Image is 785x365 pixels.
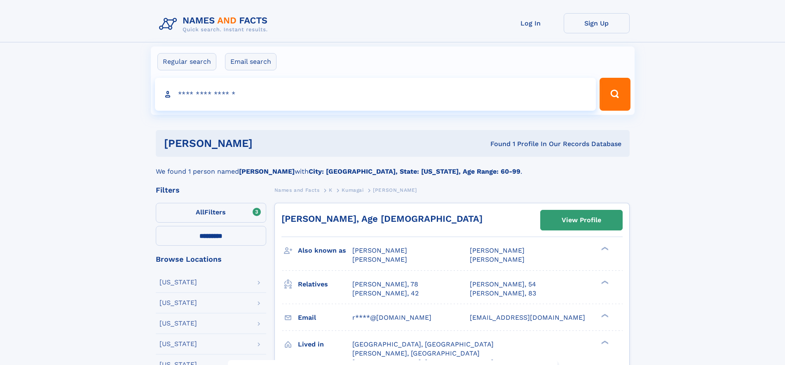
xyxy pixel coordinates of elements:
[599,246,609,251] div: ❯
[498,13,564,33] a: Log In
[156,256,266,263] div: Browse Locations
[156,203,266,223] label: Filters
[470,314,585,321] span: [EMAIL_ADDRESS][DOMAIN_NAME]
[470,256,525,263] span: [PERSON_NAME]
[156,186,266,194] div: Filters
[157,53,216,70] label: Regular search
[225,53,277,70] label: Email search
[156,157,630,177] div: We found 1 person named with .
[352,349,480,357] span: [PERSON_NAME], [GEOGRAPHIC_DATA]
[600,78,630,111] button: Search Button
[342,187,363,193] span: Kumagai
[352,256,407,263] span: [PERSON_NAME]
[599,313,609,318] div: ❯
[541,210,622,230] a: View Profile
[329,185,333,195] a: K
[156,13,274,35] img: Logo Names and Facts
[470,289,536,298] a: [PERSON_NAME], 83
[329,187,333,193] span: K
[352,340,494,348] span: [GEOGRAPHIC_DATA], [GEOGRAPHIC_DATA]
[164,138,372,149] h1: [PERSON_NAME]
[371,139,621,149] div: Found 1 Profile In Our Records Database
[298,244,352,258] h3: Also known as
[352,246,407,254] span: [PERSON_NAME]
[239,167,295,175] b: [PERSON_NAME]
[352,280,418,289] a: [PERSON_NAME], 78
[342,185,363,195] a: Kumagai
[298,337,352,351] h3: Lived in
[470,280,536,289] a: [PERSON_NAME], 54
[298,311,352,325] h3: Email
[159,320,197,327] div: [US_STATE]
[196,208,204,216] span: All
[298,277,352,291] h3: Relatives
[274,185,320,195] a: Names and Facts
[373,187,417,193] span: [PERSON_NAME]
[352,289,419,298] a: [PERSON_NAME], 42
[281,214,483,224] a: [PERSON_NAME], Age [DEMOGRAPHIC_DATA]
[155,78,596,111] input: search input
[599,279,609,285] div: ❯
[159,279,197,286] div: [US_STATE]
[562,211,601,230] div: View Profile
[564,13,630,33] a: Sign Up
[159,300,197,306] div: [US_STATE]
[159,341,197,347] div: [US_STATE]
[470,246,525,254] span: [PERSON_NAME]
[599,339,609,345] div: ❯
[309,167,520,175] b: City: [GEOGRAPHIC_DATA], State: [US_STATE], Age Range: 60-99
